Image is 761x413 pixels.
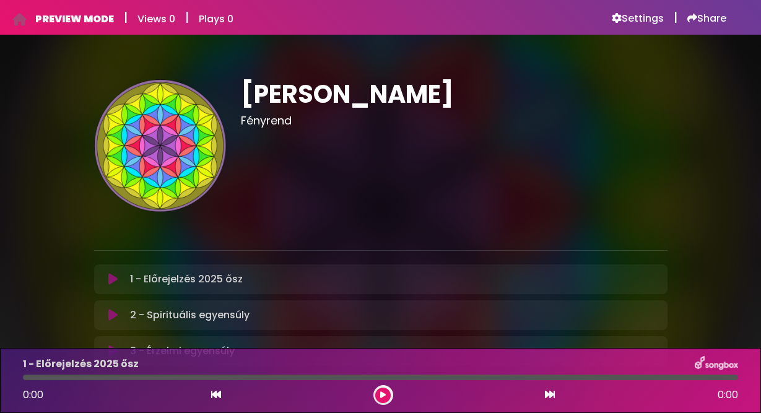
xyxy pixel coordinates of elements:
[185,10,189,25] h5: |
[718,388,738,402] span: 0:00
[130,272,243,287] p: 1 - Előrejelzés 2025 ősz
[137,13,175,25] h6: Views 0
[130,308,250,323] p: 2 - Spirituális egyensúly
[241,79,668,109] h1: [PERSON_NAME]
[35,13,114,25] h6: PREVIEW MODE
[94,79,227,212] img: tZdHPxKtS5WkpfQ2P9l4
[687,12,726,25] a: Share
[612,12,664,25] a: Settings
[241,114,668,128] h3: Fényrend
[23,357,139,372] p: 1 - Előrejelzés 2025 ősz
[695,356,738,372] img: songbox-logo-white.png
[674,10,677,25] h5: |
[124,10,128,25] h5: |
[199,13,233,25] h6: Plays 0
[130,344,235,359] p: 3 - Érzelmi egyensúly
[23,388,43,402] span: 0:00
